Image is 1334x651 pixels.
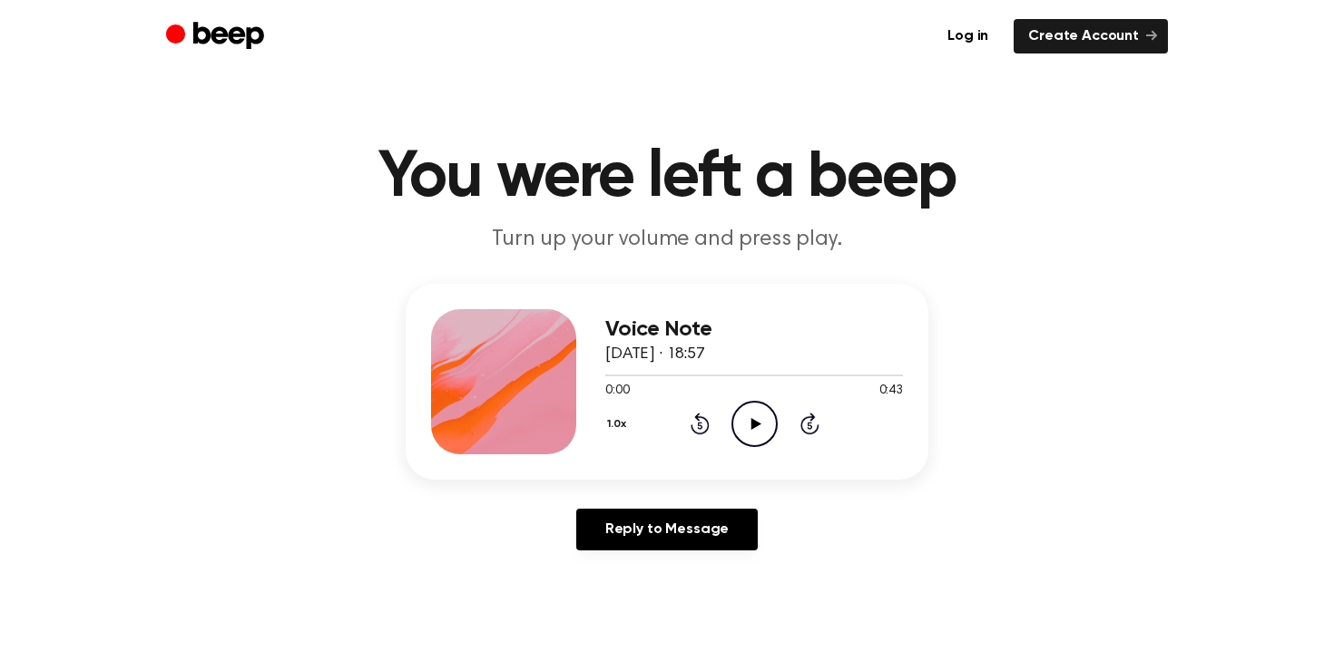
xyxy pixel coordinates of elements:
[166,19,269,54] a: Beep
[605,382,629,401] span: 0:00
[1014,19,1168,53] a: Create Account
[576,509,758,550] a: Reply to Message
[202,145,1132,210] h1: You were left a beep
[879,382,903,401] span: 0:43
[605,409,633,440] button: 1.0x
[605,317,903,342] h3: Voice Note
[933,19,1003,53] a: Log in
[605,346,705,363] span: [DATE] · 18:57
[319,225,1015,255] p: Turn up your volume and press play.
